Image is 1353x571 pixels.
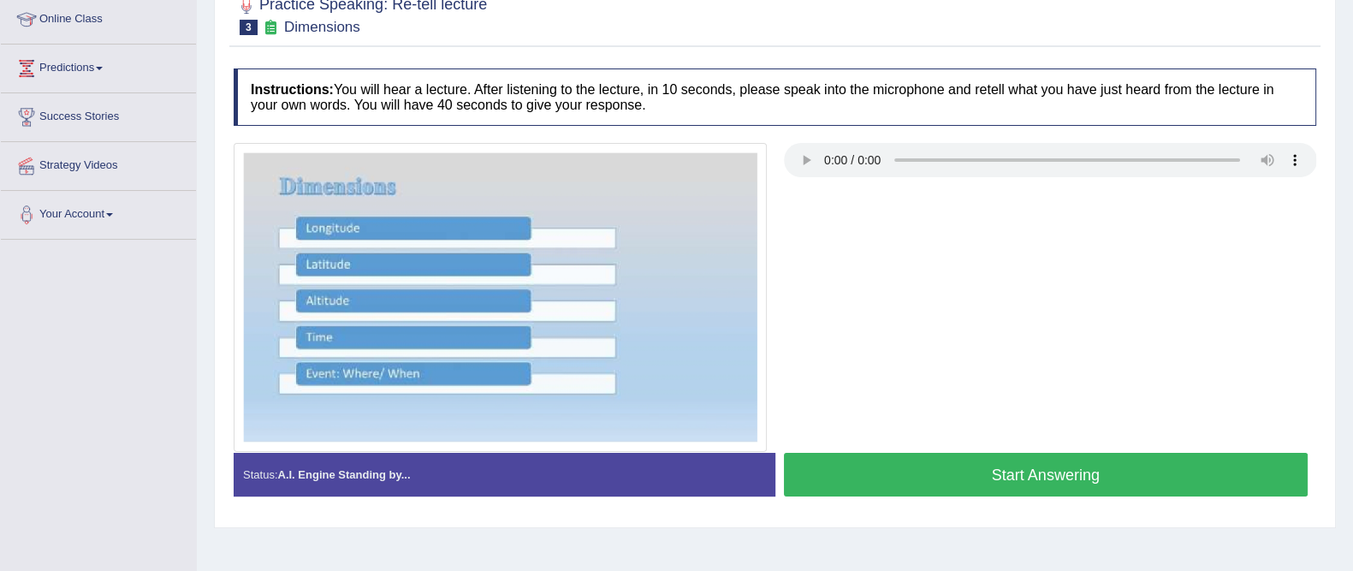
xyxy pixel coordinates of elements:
small: Exam occurring question [262,20,280,36]
a: Success Stories [1,93,196,136]
a: Your Account [1,191,196,234]
strong: A.I. Engine Standing by... [277,468,410,481]
a: Predictions [1,45,196,87]
button: Start Answering [784,453,1308,497]
span: 3 [240,20,258,35]
a: Strategy Videos [1,142,196,185]
small: Dimensions [284,19,360,35]
div: Status: [234,453,775,497]
b: Instructions: [251,82,334,97]
h4: You will hear a lecture. After listening to the lecture, in 10 seconds, please speak into the mic... [234,68,1316,126]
